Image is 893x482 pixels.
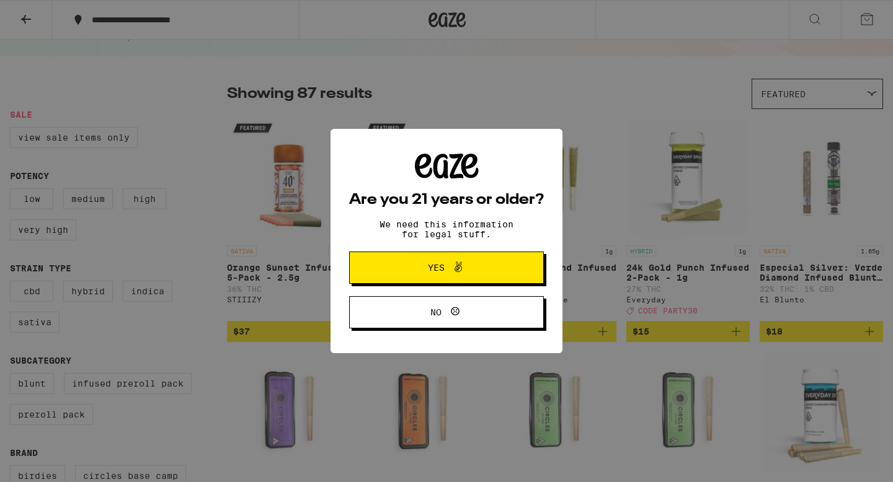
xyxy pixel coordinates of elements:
button: No [349,296,544,328]
h2: Are you 21 years or older? [349,193,544,208]
span: No [430,308,442,317]
span: Hi. Need any help? [7,9,89,19]
span: Yes [428,263,445,272]
button: Yes [349,252,544,284]
p: We need this information for legal stuff. [369,219,524,239]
